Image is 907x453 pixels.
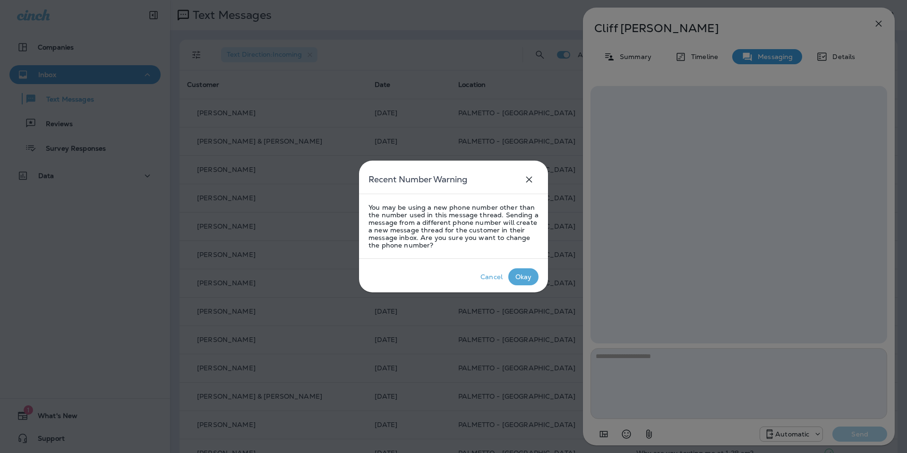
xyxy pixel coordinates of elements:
[508,268,539,285] button: Okay
[368,204,539,249] p: You may be using a new phone number other than the number used in this message thread. Sending a ...
[515,273,532,281] div: Okay
[368,172,467,187] h5: Recent Number Warning
[520,170,539,189] button: close
[475,268,508,285] button: Cancel
[480,273,503,281] div: Cancel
